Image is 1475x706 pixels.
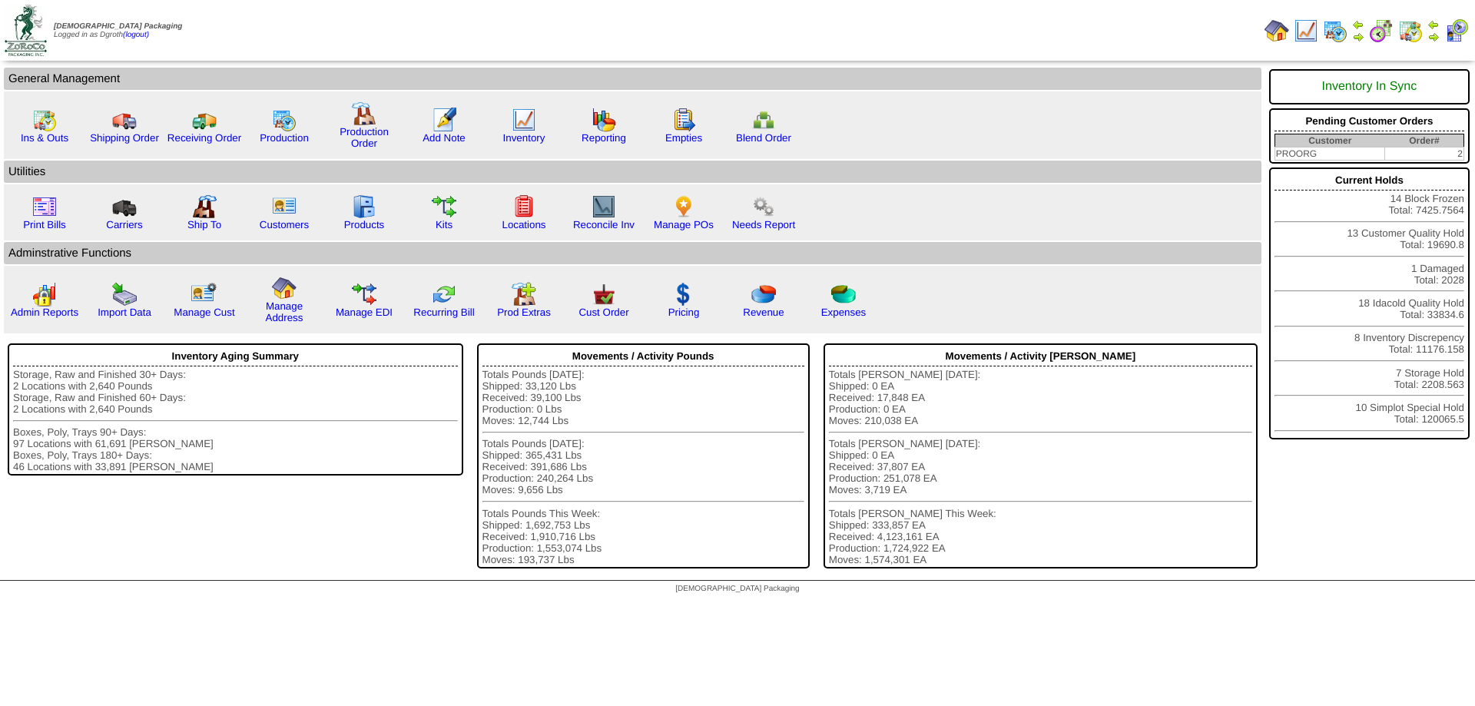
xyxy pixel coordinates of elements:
a: Admin Reports [11,307,78,318]
th: Order# [1385,134,1464,147]
a: Prod Extras [497,307,551,318]
a: Manage Address [266,300,303,323]
a: Blend Order [736,132,791,144]
a: Receiving Order [167,132,241,144]
img: managecust.png [191,282,219,307]
a: Add Note [423,132,466,144]
div: Movements / Activity [PERSON_NAME] [829,346,1252,366]
a: Inventory [503,132,545,144]
div: Pending Customer Orders [1274,111,1464,131]
a: Manage Cust [174,307,234,318]
img: truck.gif [112,108,137,132]
img: calendarprod.gif [272,108,297,132]
img: calendarblend.gif [1369,18,1394,43]
img: calendarinout.gif [1398,18,1423,43]
img: edi.gif [352,282,376,307]
img: calendarprod.gif [1323,18,1347,43]
div: Inventory In Sync [1274,72,1464,101]
a: Carriers [106,219,142,230]
img: dollar.gif [671,282,696,307]
img: line_graph.gif [1294,18,1318,43]
div: Totals Pounds [DATE]: Shipped: 33,120 Lbs Received: 39,100 Lbs Production: 0 Lbs Moves: 12,744 Lb... [482,369,804,565]
img: truck2.gif [192,108,217,132]
a: Manage POs [654,219,714,230]
span: [DEMOGRAPHIC_DATA] Packaging [675,585,799,593]
img: factory2.gif [192,194,217,219]
img: calendarcustomer.gif [1444,18,1469,43]
div: 14 Block Frozen Total: 7425.7564 13 Customer Quality Hold Total: 19690.8 1 Damaged Total: 2028 18... [1269,167,1470,439]
td: Adminstrative Functions [4,242,1261,264]
img: truck3.gif [112,194,137,219]
a: Products [344,219,385,230]
a: Empties [665,132,702,144]
th: Customer [1274,134,1384,147]
a: Needs Report [732,219,795,230]
a: Pricing [668,307,700,318]
img: pie_chart.png [751,282,776,307]
img: workorder.gif [671,108,696,132]
span: Logged in as Dgroth [54,22,182,39]
a: Ship To [187,219,221,230]
img: prodextras.gif [512,282,536,307]
img: reconcile.gif [432,282,456,307]
a: Production Order [340,126,389,149]
a: Revenue [743,307,784,318]
a: Reconcile Inv [573,219,635,230]
img: line_graph2.gif [592,194,616,219]
img: orders.gif [432,108,456,132]
a: (logout) [123,31,149,39]
img: graph2.png [32,282,57,307]
a: Expenses [821,307,867,318]
span: [DEMOGRAPHIC_DATA] Packaging [54,22,182,31]
td: General Management [4,68,1261,90]
a: Locations [502,219,545,230]
a: Ins & Outs [21,132,68,144]
div: Inventory Aging Summary [13,346,458,366]
img: customers.gif [272,194,297,219]
td: Utilities [4,161,1261,183]
div: Current Holds [1274,171,1464,191]
img: pie_chart2.png [831,282,856,307]
a: Recurring Bill [413,307,474,318]
a: Shipping Order [90,132,159,144]
a: Customers [260,219,309,230]
a: Manage EDI [336,307,393,318]
div: Totals [PERSON_NAME] [DATE]: Shipped: 0 EA Received: 17,848 EA Production: 0 EA Moves: 210,038 EA... [829,369,1252,565]
div: Storage, Raw and Finished 30+ Days: 2 Locations with 2,640 Pounds Storage, Raw and Finished 60+ D... [13,369,458,472]
img: arrowleft.gif [1427,18,1440,31]
img: cust_order.png [592,282,616,307]
img: factory.gif [352,101,376,126]
a: Reporting [582,132,626,144]
img: locations.gif [512,194,536,219]
img: workflow.png [751,194,776,219]
img: line_graph.gif [512,108,536,132]
img: import.gif [112,282,137,307]
a: Kits [436,219,452,230]
img: home.gif [272,276,297,300]
img: cabinet.gif [352,194,376,219]
img: invoice2.gif [32,194,57,219]
img: calendarinout.gif [32,108,57,132]
a: Cust Order [578,307,628,318]
img: arrowright.gif [1352,31,1364,43]
img: po.png [671,194,696,219]
img: arrowright.gif [1427,31,1440,43]
img: home.gif [1265,18,1289,43]
a: Import Data [98,307,151,318]
a: Production [260,132,309,144]
div: Movements / Activity Pounds [482,346,804,366]
img: network.png [751,108,776,132]
td: PROORG [1274,147,1384,161]
img: workflow.gif [432,194,456,219]
a: Print Bills [23,219,66,230]
img: zoroco-logo-small.webp [5,5,47,56]
td: 2 [1385,147,1464,161]
img: arrowleft.gif [1352,18,1364,31]
img: graph.gif [592,108,616,132]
